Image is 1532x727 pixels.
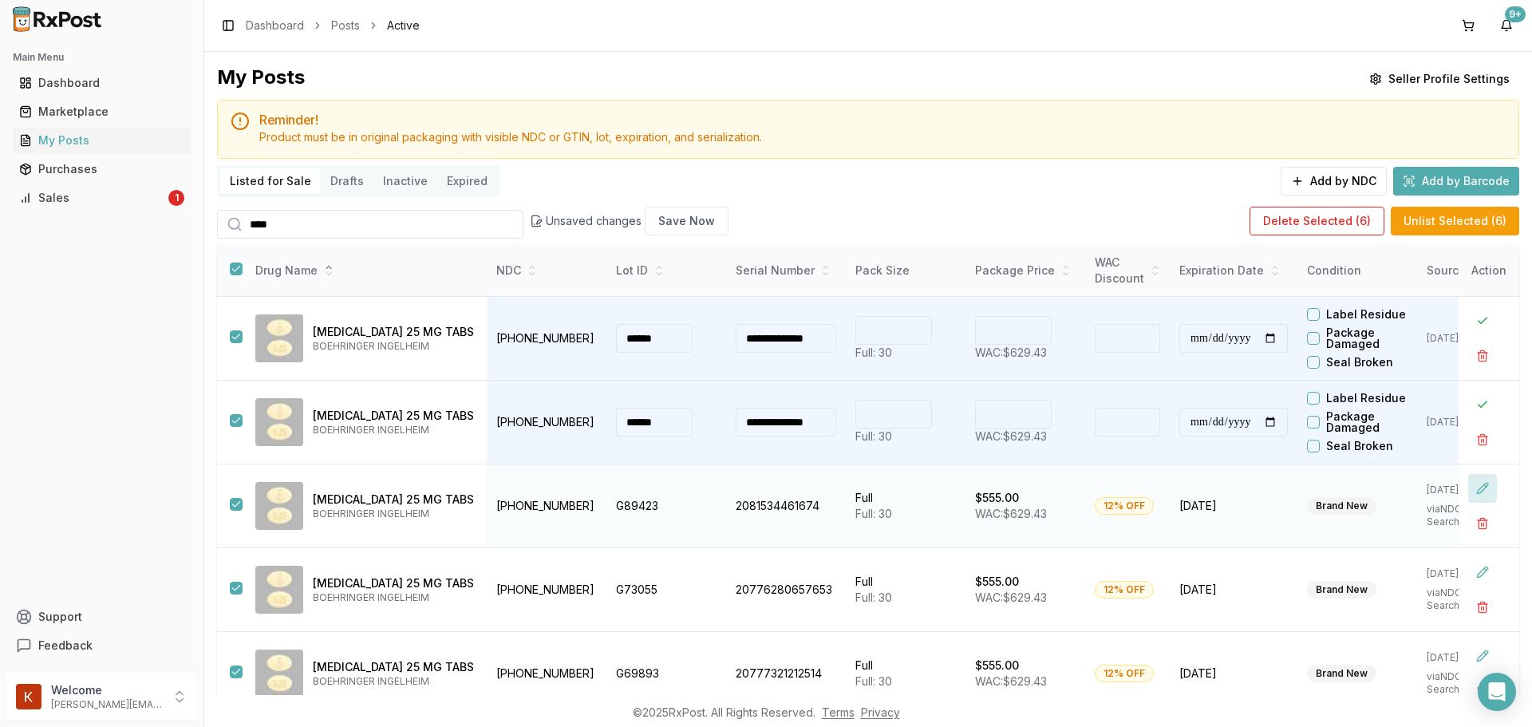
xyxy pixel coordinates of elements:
div: Unsaved changes [530,207,728,235]
p: via NDC Search [1427,587,1487,612]
td: [PHONE_NUMBER] [487,548,606,632]
label: Package Damaged [1326,411,1417,433]
a: Dashboard [246,18,304,34]
div: Brand New [1307,665,1376,682]
button: Delete [1468,593,1497,622]
span: WAC: $629.43 [975,674,1047,688]
button: Edit [1468,558,1497,587]
p: $555.00 [975,490,1019,506]
button: Sales1 [6,185,197,211]
a: My Posts [13,126,191,155]
img: User avatar [16,684,41,709]
img: Jardiance 25 MG TABS [255,566,303,614]
td: Full [846,548,965,632]
td: [PHONE_NUMBER] [487,297,606,381]
div: My Posts [19,132,184,148]
div: Product must be in original packaging with visible NDC or GTIN, lot, expiration, and serialization. [259,129,1506,145]
span: Full: 30 [855,429,892,443]
span: [DATE] [1179,666,1288,682]
p: [DATE] [1427,651,1487,664]
p: [DATE] [1427,484,1487,496]
a: Privacy [861,705,900,719]
button: 9+ [1494,13,1519,38]
img: Jardiance 25 MG TABS [255,482,303,530]
p: BOEHRINGER INGELHEIM [313,508,474,520]
p: BOEHRINGER INGELHEIM [313,424,474,437]
div: 12% OFF [1095,665,1154,682]
div: Sales [19,190,165,206]
div: Dashboard [19,75,184,91]
p: [MEDICAL_DATA] 25 MG TABS [313,575,474,591]
button: My Posts [6,128,197,153]
button: Support [6,603,197,631]
div: Brand New [1307,581,1376,599]
button: Add by Barcode [1393,167,1519,196]
span: WAC: $629.43 [975,591,1047,604]
td: 20776280657653 [726,548,846,632]
p: BOEHRINGER INGELHEIM [313,340,474,353]
span: WAC: $629.43 [975,507,1047,520]
button: Expired [437,168,497,194]
button: Delete Selected (6) [1250,207,1384,235]
button: Edit [1468,474,1497,503]
a: Purchases [13,155,191,184]
button: Save Now [645,207,728,235]
p: [MEDICAL_DATA] 25 MG TABS [313,408,474,424]
label: Label Residue [1326,309,1406,320]
a: Terms [822,705,855,719]
button: Seller Profile Settings [1360,65,1519,93]
button: Feedback [6,631,197,660]
span: [DATE] [1179,498,1288,514]
div: Purchases [19,161,184,177]
span: Active [387,18,420,34]
p: $555.00 [975,574,1019,590]
button: Dashboard [6,70,197,96]
div: Brand New [1307,497,1376,515]
div: Open Intercom Messenger [1478,673,1516,711]
p: [MEDICAL_DATA] 25 MG TABS [313,324,474,340]
label: Label Residue [1326,393,1406,404]
p: [MEDICAL_DATA] 25 MG TABS [313,659,474,675]
button: Purchases [6,156,197,182]
span: WAC: $629.43 [975,346,1047,359]
td: G69893 [606,632,726,716]
button: Inactive [373,168,437,194]
p: via NDC Search [1427,670,1487,696]
a: Posts [331,18,360,34]
button: Unlist Selected (6) [1391,207,1519,235]
span: Full: 30 [855,507,892,520]
label: Seal Broken [1326,441,1393,452]
span: Full: 30 [855,346,892,359]
button: Delete [1468,425,1497,454]
div: Drug Name [255,263,474,279]
td: [PHONE_NUMBER] [487,381,606,464]
p: [DATE] [1427,567,1487,580]
div: Expiration Date [1179,263,1288,279]
div: My Posts [217,65,305,93]
span: Full: 30 [855,591,892,604]
p: via NDC Search [1427,503,1487,528]
div: NDC [496,263,597,279]
p: $555.00 [975,658,1019,674]
label: Package Damaged [1326,327,1417,350]
nav: breadcrumb [246,18,420,34]
button: Close [1468,306,1497,335]
p: BOEHRINGER INGELHEIM [313,675,474,688]
button: Add by NDC [1281,167,1387,196]
label: Seal Broken [1326,357,1393,368]
div: 12% OFF [1095,581,1154,599]
div: 1 [168,190,184,206]
p: [DATE] [1427,332,1487,345]
h5: Reminder! [259,113,1506,126]
button: Listed for Sale [220,168,321,194]
h2: Main Menu [13,51,191,64]
button: Delete [1468,677,1497,705]
p: [DATE] [1427,416,1487,429]
a: Sales1 [13,184,191,212]
div: 12% OFF [1095,497,1154,515]
button: Marketplace [6,99,197,124]
th: Condition [1297,245,1417,297]
div: WAC Discount [1095,255,1160,286]
button: Drafts [321,168,373,194]
td: G73055 [606,548,726,632]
